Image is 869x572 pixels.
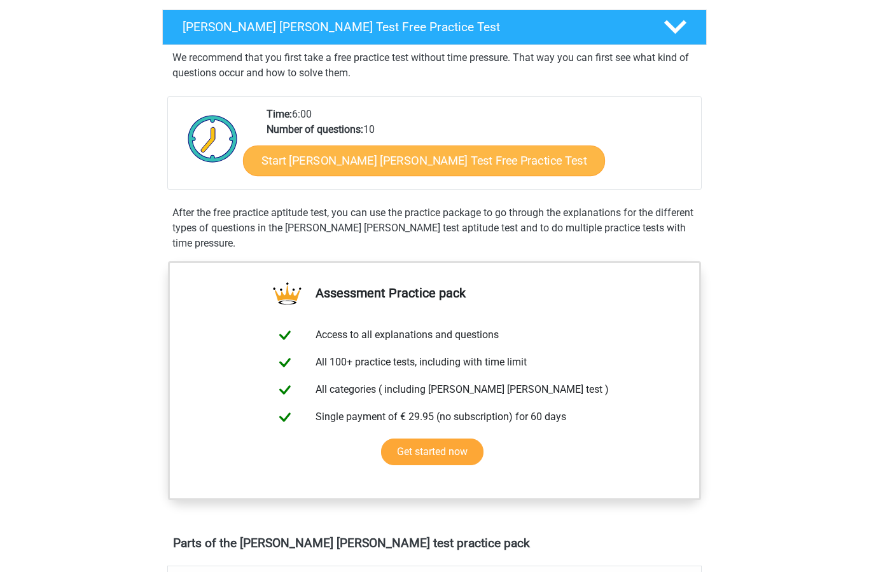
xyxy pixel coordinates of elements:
[243,146,605,176] a: Start [PERSON_NAME] [PERSON_NAME] Test Free Practice Test
[167,205,702,251] div: After the free practice aptitude test, you can use the practice package to go through the explana...
[381,439,483,465] a: Get started now
[267,123,363,135] b: Number of questions:
[257,107,700,189] div: 6:00 10
[183,20,643,34] h4: [PERSON_NAME] [PERSON_NAME] Test Free Practice Test
[172,50,697,81] p: We recommend that you first take a free practice test without time pressure. That way you can fir...
[181,107,245,170] img: Clock
[173,536,696,550] h4: Parts of the [PERSON_NAME] [PERSON_NAME] test practice pack
[157,10,712,45] a: [PERSON_NAME] [PERSON_NAME] Test Free Practice Test
[267,108,292,120] b: Time:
